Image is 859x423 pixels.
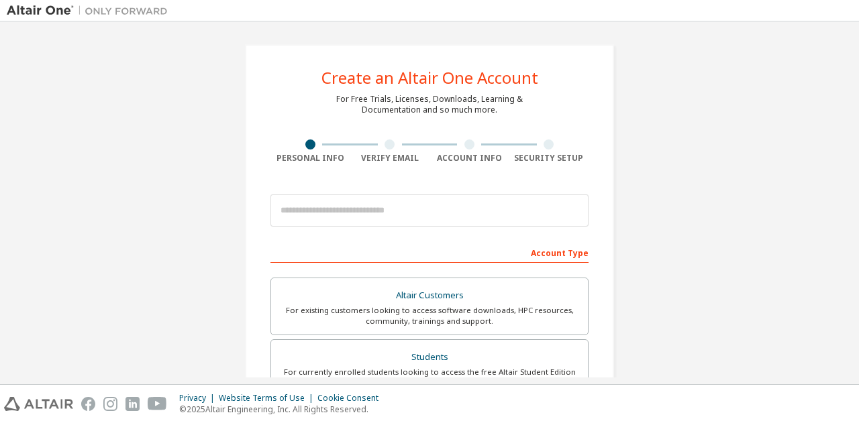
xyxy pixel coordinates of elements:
[4,397,73,411] img: altair_logo.svg
[103,397,117,411] img: instagram.svg
[429,153,509,164] div: Account Info
[279,286,580,305] div: Altair Customers
[125,397,140,411] img: linkedin.svg
[219,393,317,404] div: Website Terms of Use
[321,70,538,86] div: Create an Altair One Account
[81,397,95,411] img: facebook.svg
[179,404,387,415] p: © 2025 Altair Engineering, Inc. All Rights Reserved.
[7,4,174,17] img: Altair One
[317,393,387,404] div: Cookie Consent
[350,153,430,164] div: Verify Email
[148,397,167,411] img: youtube.svg
[279,367,580,388] div: For currently enrolled students looking to access the free Altair Student Edition bundle and all ...
[179,393,219,404] div: Privacy
[279,305,580,326] div: For existing customers looking to access software downloads, HPC resources, community, trainings ...
[270,241,589,263] div: Account Type
[336,94,523,115] div: For Free Trials, Licenses, Downloads, Learning & Documentation and so much more.
[270,153,350,164] div: Personal Info
[509,153,589,164] div: Security Setup
[279,348,580,367] div: Students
